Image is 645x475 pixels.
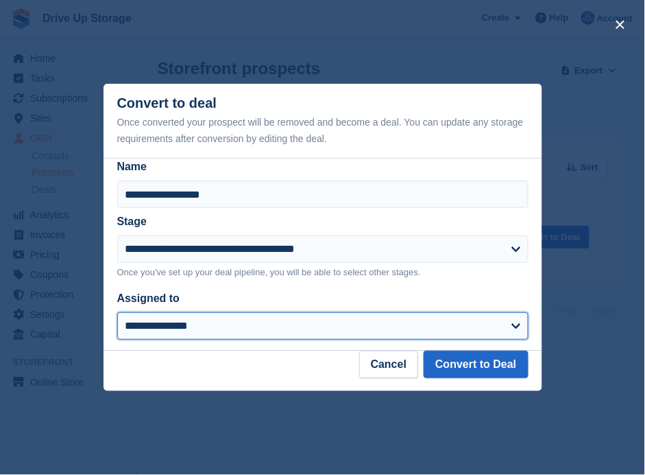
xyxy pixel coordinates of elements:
button: Convert to Deal [424,351,528,378]
button: close [609,14,631,36]
label: Assigned to [117,292,180,304]
p: Once you've set up your deal pipeline, you will be able to select other stages. [117,266,528,279]
div: Once converted your prospect will be removed and become a deal. You can update any storage requir... [117,114,528,147]
div: Convert to deal [117,95,528,147]
label: Stage [117,216,147,227]
button: Cancel [359,351,418,378]
label: Name [117,159,528,175]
